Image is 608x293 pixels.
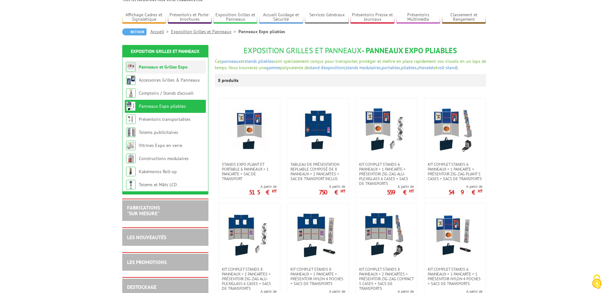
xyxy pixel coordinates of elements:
[424,162,486,181] a: Kit complet stands 6 panneaux + 1 pancarte + présentoir zig-zag pliant 5 cases + sacs de transports
[350,12,394,23] a: Présentoirs Presse et Journaux
[346,65,381,70] a: stands modulaires
[139,182,177,187] a: Totems et Mâts LCD
[428,162,483,181] span: Kit complet stands 6 panneaux + 1 pancarte + présentoir zig-zag pliant 5 cases + sacs de transports
[287,162,349,181] a: TABLEAU DE PRÉSENTATION REPLIABLE COMPOSÉ DE 8 panneaux + 2 pancartes + sac de transport inclus
[227,213,272,257] img: Kit complet stands 8 panneaux + 2 pancartes + présentoir zig-zag alu-plexiglass 6 cases + sacs de...
[249,184,277,189] span: A partir de
[244,58,257,64] a: stands
[319,190,345,194] p: 750 €
[428,267,483,286] span: Kit complet stands 6 panneaux + 1 pancarte + 1 présentoir nylon 4 poches + sacs de transports
[150,29,171,34] a: Accueil
[442,12,486,23] a: Classement et Rangement
[139,129,178,135] a: Totems publicitaires
[424,267,486,286] a: Kit complet stands 6 panneaux + 1 pancarte + 1 présentoir nylon 4 poches + sacs de transports
[433,213,477,257] img: Kit complet stands 6 panneaux + 1 pancarte + 1 présentoir nylon 4 poches + sacs de transports
[359,267,414,291] span: Kit complet stands 8 panneaux + 2 pancartes + présentoir zig-zag compact 5 cases + sacs de transp...
[249,190,277,194] p: 515 €
[359,162,414,186] span: Kit complet stands 6 panneaux + 1 pancarte + présentoir zig-zag alu-plexiglass 6 cases + sacs de ...
[126,128,136,137] img: Totems publicitaires
[214,12,258,23] a: Exposition Grilles et Panneaux
[356,267,417,291] a: Kit complet stands 8 panneaux + 2 pancartes + présentoir zig-zag compact 5 cases + sacs de transp...
[341,188,345,194] sup: HT
[296,213,340,257] img: Kit complet stands 8 panneaux + 1 pancarte + présentoir nylon 4 poches + sacs de transports
[259,12,303,23] a: Accueil Guidage et Sécurité
[586,271,608,293] button: Cookies (fenêtre modale)
[219,267,280,291] a: Kit complet stands 8 panneaux + 2 pancartes + présentoir zig-zag alu-plexiglass 6 cases + sacs de...
[139,77,200,83] a: Accessoires Grilles & Panneaux
[139,103,186,109] a: Panneaux Expo pliables
[215,58,244,64] span: Ces et
[417,65,434,70] a: chevalet
[433,108,477,152] img: Kit complet stands 6 panneaux + 1 pancarte + présentoir zig-zag pliant 5 cases + sacs de transports
[126,88,136,98] img: Comptoirs / Stands d'accueil
[131,48,199,54] a: Exposition Grilles et Panneaux
[126,114,136,124] img: Présentoirs transportables
[244,46,362,55] span: Exposition Grilles et Panneaux
[126,62,136,72] img: Panneaux et Grilles Expo
[126,154,136,163] img: Constructions modulaires
[401,65,417,70] a: pliables
[478,188,483,194] sup: HT
[305,12,349,23] a: Services Généraux
[127,259,167,265] a: LES PROMOTIONS
[215,47,486,55] h1: - Panneaux Expo pliables
[448,190,483,194] p: 549 €
[219,162,280,181] a: Stands expo pliant et portable 6 panneaux + 1 pancarte + sac de transport
[287,267,349,286] a: Kit complet stands 8 panneaux + 1 pancarte + présentoir nylon 4 poches + sacs de transports
[364,213,409,257] img: Kit complet stands 8 panneaux + 2 pancartes + présentoir zig-zag compact 5 cases + sacs de transp...
[127,234,166,240] a: LES NOUVEAUTÉS
[409,188,414,194] sup: HT
[139,64,188,70] a: Panneaux et Grilles Expo
[387,184,414,189] span: A partir de
[387,190,414,194] p: 559 €
[238,28,285,35] li: Panneaux Expo pliables
[126,75,136,85] img: Accessoires Grilles & Panneaux
[290,267,345,286] span: Kit complet stands 8 panneaux + 1 pancarte + présentoir nylon 4 poches + sacs de transports
[266,65,280,70] a: gamme
[215,58,486,70] span: sont spécialement conçus pour transporter, protéger et mettre en place rapidement vos visuels en ...
[222,267,277,291] span: Kit complet stands 8 panneaux + 2 pancartes + présentoir zig-zag alu-plexiglass 6 cases + sacs de...
[218,74,242,87] p: 8 produits
[168,12,212,23] a: Présentoirs et Porte-brochures
[448,184,483,189] span: A partir de
[139,156,189,161] a: Constructions modulaires
[356,162,417,186] a: Kit complet stands 6 panneaux + 1 pancarte + présentoir zig-zag alu-plexiglass 6 cases + sacs de ...
[139,90,193,96] a: Comptoirs / Stands d'accueil
[227,108,272,152] img: Stands expo pliant et portable 6 panneaux + 1 pancarte + sac de transport
[126,167,136,176] img: Kakémonos Roll-up
[296,108,340,152] img: TABLEAU DE PRÉSENTATION REPLIABLE COMPOSÉ DE 8 panneaux + 2 pancartes + sac de transport inclus
[126,101,136,111] img: Panneaux Expo pliables
[589,274,605,290] img: Cookies (fenêtre modale)
[309,65,344,70] a: stand d’exposition
[126,141,136,150] img: Vitrines Expo en verre
[222,162,277,181] span: Stands expo pliant et portable 6 panneaux + 1 pancarte + sac de transport
[127,284,156,290] a: DESTOCKAGE
[272,188,277,194] sup: HT
[139,143,182,148] a: Vitrines Expo en verre
[396,12,440,23] a: Présentoirs Multimédia
[139,169,177,174] a: Kakémonos Roll-up
[122,28,146,35] a: Retour
[171,29,238,34] a: Exposition Grilles et Panneaux
[139,116,191,122] a: Présentoirs transportables
[319,184,345,189] span: A partir de
[290,162,345,181] span: TABLEAU DE PRÉSENTATION REPLIABLE COMPOSÉ DE 8 panneaux + 2 pancartes + sac de transport inclus
[127,204,160,216] a: FABRICATIONS"Sur Mesure"
[258,58,274,64] a: pliables
[364,108,409,152] img: Kit complet stands 6 panneaux + 1 pancarte + présentoir zig-zag alu-plexiglass 6 cases + sacs de ...
[438,65,456,70] a: roll-stand
[221,58,241,64] a: panneaux
[126,180,136,189] img: Totems et Mâts LCD
[122,12,166,23] a: Affichage Cadres et Signalétique
[382,65,400,70] a: portables
[344,65,459,70] span: ( , , , et ).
